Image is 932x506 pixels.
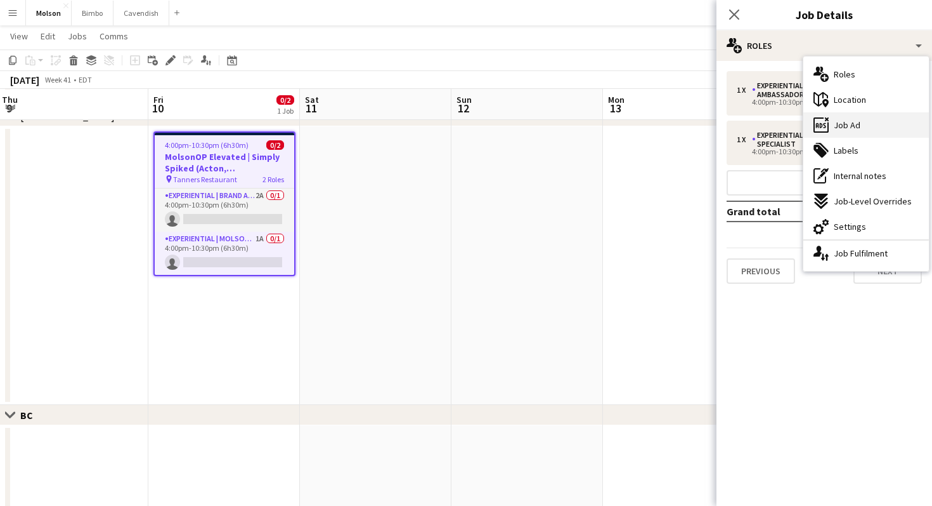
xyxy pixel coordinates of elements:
[277,106,294,116] div: 1 Job
[456,94,472,105] span: Sun
[41,30,55,42] span: Edit
[752,131,874,149] div: Experiential | Molson Brand Specialist
[606,101,625,116] span: 13
[36,28,60,44] a: Edit
[727,170,922,196] button: Add role
[455,101,472,116] span: 12
[737,149,898,155] div: 4:00pm-10:30pm (6h30m)
[72,1,113,25] button: Bimbo
[63,28,92,44] a: Jobs
[42,75,74,84] span: Week 41
[737,135,752,144] div: 1 x
[803,241,929,266] div: Job Fulfilment
[68,30,87,42] span: Jobs
[20,409,43,422] div: BC
[153,131,295,276] app-job-card: 4:00pm-10:30pm (6h30m)0/2MolsonOP Elevated | Simply Spiked (Acton, [GEOGRAPHIC_DATA]) Tanners Res...
[165,140,249,150] span: 4:00pm-10:30pm (6h30m)
[173,175,237,184] span: Tanners Restaurant
[276,95,294,105] span: 0/2
[155,151,294,174] h3: MolsonOP Elevated | Simply Spiked (Acton, [GEOGRAPHIC_DATA])
[303,101,319,116] span: 11
[716,30,932,61] div: Roles
[727,258,795,284] button: Previous
[752,81,874,99] div: Experiential | Brand Ambassador
[834,119,860,131] span: Job Ad
[100,30,128,42] span: Comms
[155,189,294,232] app-card-role: Experiential | Brand Ambassador2A0/14:00pm-10:30pm (6h30m)
[10,30,28,42] span: View
[10,74,39,86] div: [DATE]
[113,1,169,25] button: Cavendish
[834,196,912,207] span: Job-Level Overrides
[834,221,866,232] span: Settings
[305,94,319,105] span: Sat
[2,94,18,105] span: Thu
[153,94,164,105] span: Fri
[737,86,752,95] div: 1 x
[716,6,932,23] h3: Job Details
[737,99,898,105] div: 4:00pm-10:30pm (6h30m)
[155,232,294,275] app-card-role: Experiential | Molson Brand Specialist1A0/14:00pm-10:30pm (6h30m)
[834,94,866,105] span: Location
[834,170,886,182] span: Internal notes
[608,94,625,105] span: Mon
[94,28,133,44] a: Comms
[266,140,284,150] span: 0/2
[834,145,858,156] span: Labels
[834,69,855,80] span: Roles
[79,75,92,84] div: EDT
[262,175,284,184] span: 2 Roles
[5,28,33,44] a: View
[152,101,164,116] span: 10
[26,1,72,25] button: Molson
[727,201,847,222] td: Grand total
